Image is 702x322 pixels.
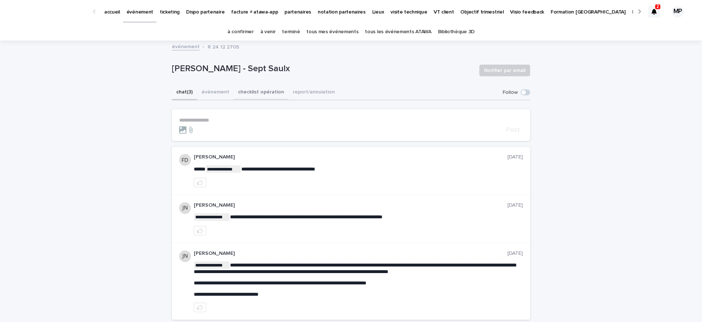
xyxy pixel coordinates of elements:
p: [PERSON_NAME] [194,154,507,160]
button: like this post [194,226,206,235]
p: [PERSON_NAME] [194,250,507,257]
button: Notifier par email [479,65,530,76]
button: Post [503,127,523,133]
button: événement [197,85,234,100]
div: 2 [648,6,660,18]
p: [PERSON_NAME] - Sept Saulx [172,64,473,74]
a: tous mes événements [306,23,358,41]
span: Post [506,127,520,133]
p: [DATE] [507,250,523,257]
a: terminé [282,23,300,41]
p: R 24 12 2705 [208,42,239,50]
p: [DATE] [507,202,523,208]
a: à confirmer [227,23,254,41]
a: tous les événements ATAWA [365,23,431,41]
a: à venir [260,23,276,41]
button: like this post [194,178,206,187]
a: Bibliothèque 3D [438,23,475,41]
span: Notifier par email [484,67,525,74]
button: chat (3) [172,85,197,100]
button: report/annulation [288,85,339,100]
p: [PERSON_NAME] [194,202,507,208]
div: MP [672,6,684,18]
p: Follow [503,89,518,96]
button: like this post [194,303,206,312]
button: checklist opération [234,85,288,100]
a: événement [172,42,200,50]
img: Ls34BcGeRexTGTNfXpUC [15,4,86,19]
p: 2 [657,4,659,9]
p: [DATE] [507,154,523,160]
